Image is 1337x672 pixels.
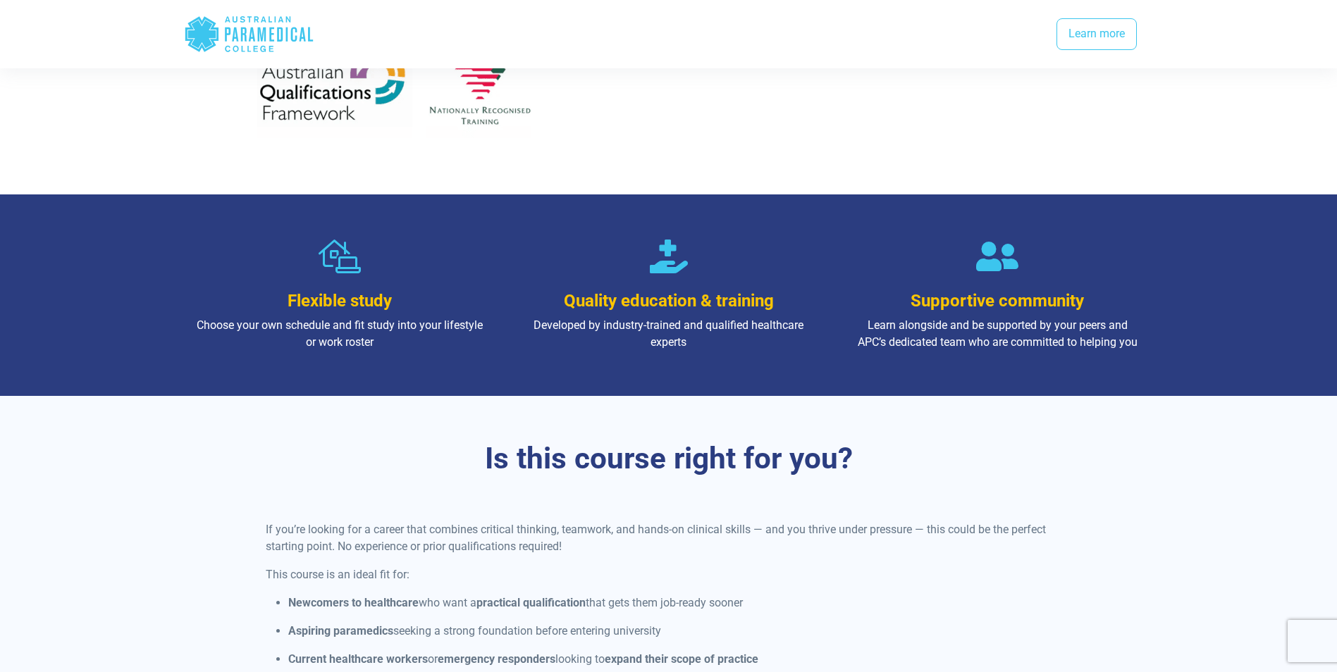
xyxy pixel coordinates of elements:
h3: Flexible study [195,291,485,311]
p: seeking a strong foundation before entering university [288,623,1071,640]
p: If you’re looking for a career that combines critical thinking, teamwork, and hands-on clinical s... [266,521,1071,555]
div: Australian Paramedical College [184,11,314,57]
p: who want a that gets them job-ready sooner [288,595,1071,611]
h3: Supportive community [853,291,1142,311]
h3: Quality education & training [524,291,813,311]
strong: Newcomers to healthcare [288,596,419,609]
strong: practical qualification [476,596,586,609]
p: Choose your own schedule and fit study into your lifestyle or work roster [195,317,485,351]
a: Learn more [1056,18,1137,51]
p: Developed by industry-trained and qualified healthcare experts [524,317,813,351]
strong: expand their scope of practice [605,652,758,666]
p: This course is an ideal fit for: [266,566,1071,583]
strong: Current healthcare workers [288,652,428,666]
strong: Aspiring paramedics [288,624,393,637]
strong: emergency responders [438,652,555,666]
p: or looking to [288,651,1071,668]
p: Learn alongside and be supported by your peers and APC’s dedicated team who are committed to help... [853,317,1142,351]
h3: Is this course right for you? [257,441,1081,477]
